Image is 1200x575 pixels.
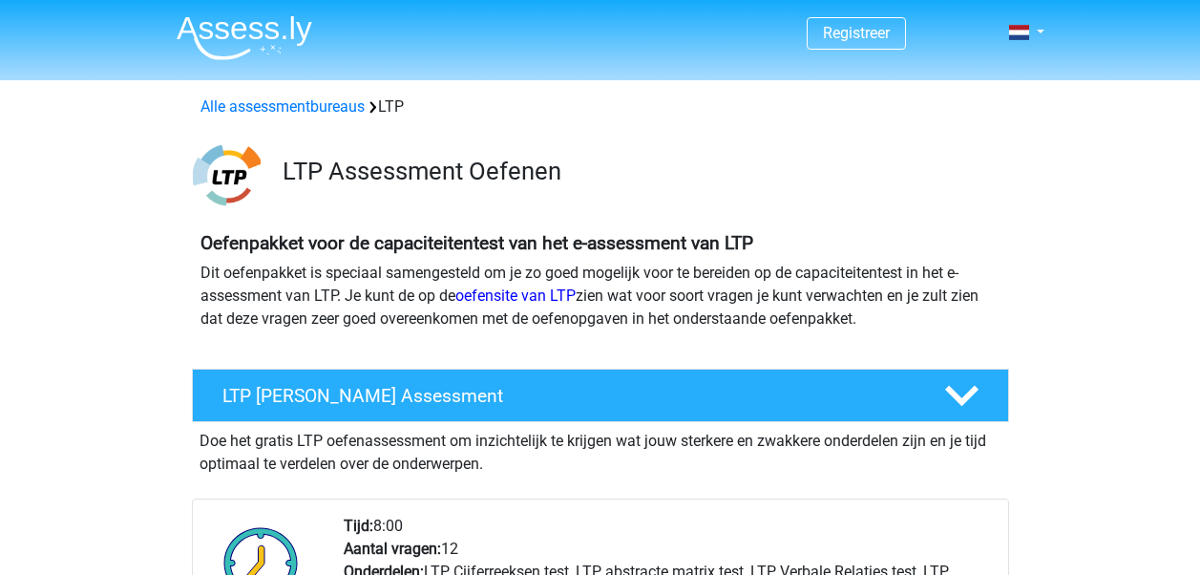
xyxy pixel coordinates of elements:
img: Assessly [177,15,312,60]
b: Aantal vragen: [344,540,441,558]
h4: LTP [PERSON_NAME] Assessment [222,385,914,407]
h3: LTP Assessment Oefenen [283,157,994,186]
a: oefensite van LTP [455,287,576,305]
p: Dit oefenpakket is speciaal samengesteld om je zo goed mogelijk voor te bereiden op de capaciteit... [200,262,1000,330]
img: ltp.png [193,141,261,209]
a: LTP [PERSON_NAME] Assessment [184,369,1017,422]
a: Alle assessmentbureaus [200,97,365,116]
b: Oefenpakket voor de capaciteitentest van het e-assessment van LTP [200,232,753,254]
div: Doe het gratis LTP oefenassessment om inzichtelijk te krijgen wat jouw sterkere en zwakkere onder... [192,422,1009,476]
b: Tijd: [344,517,373,535]
a: Registreer [823,24,890,42]
div: LTP [193,96,1008,118]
